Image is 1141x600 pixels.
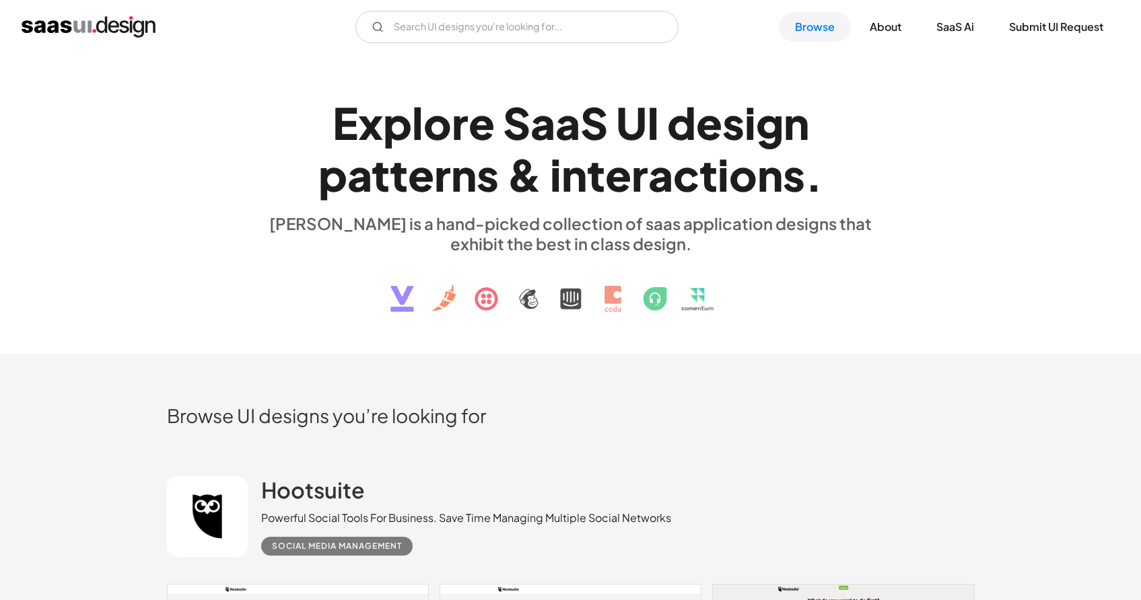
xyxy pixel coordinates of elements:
div: Powerful Social Tools For Business. Save Time Managing Multiple Social Networks [261,510,671,526]
h2: Browse UI designs you’re looking for [167,404,975,427]
a: Hootsuite [261,476,365,510]
a: Submit UI Request [993,12,1119,42]
h2: Hootsuite [261,476,365,503]
img: text, icon, saas logo [367,254,775,324]
div: [PERSON_NAME] is a hand-picked collection of saas application designs that exhibit the best in cl... [261,213,880,254]
a: Browse [779,12,851,42]
input: Search UI designs you're looking for... [355,11,679,43]
a: SaaS Ai [920,12,990,42]
h1: Explore SaaS UI design patterns & interactions. [261,97,880,200]
a: About [854,12,918,42]
div: Social Media Management [272,538,402,554]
